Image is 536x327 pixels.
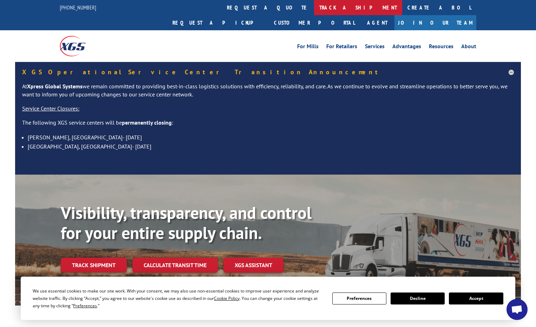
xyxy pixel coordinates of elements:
strong: Xpress Global Systems [27,83,83,90]
a: Agent [360,15,394,30]
p: The following XGS service centers will be : [22,119,514,133]
p: At we remain committed to providing best-in-class logistics solutions with efficiency, reliabilit... [22,82,514,105]
a: Services [365,44,385,51]
li: [GEOGRAPHIC_DATA], [GEOGRAPHIC_DATA]- [DATE] [28,142,514,151]
button: Accept [449,293,503,304]
a: For Retailers [326,44,357,51]
button: Decline [391,293,445,304]
a: Advantages [392,44,421,51]
a: XGS ASSISTANT [223,258,283,273]
div: We use essential cookies to make our site work. With your consent, we may also use non-essential ... [33,287,323,309]
a: Track shipment [61,258,127,272]
button: Preferences [332,293,386,304]
u: Service Center Closures: [22,105,79,112]
b: Visibility, transparency, and control for your entire supply chain. [61,202,312,244]
strong: permanently closing [122,119,172,126]
a: Calculate transit time [132,258,218,273]
span: Preferences [73,303,97,309]
a: [PHONE_NUMBER] [60,4,96,11]
a: Customer Portal [269,15,360,30]
a: About [461,44,476,51]
a: Open chat [506,299,528,320]
div: Cookie Consent Prompt [21,277,515,320]
li: [PERSON_NAME], [GEOGRAPHIC_DATA]- [DATE] [28,133,514,142]
span: Cookie Policy [214,295,240,301]
h5: XGS Operational Service Center Transition Announcement [22,69,514,75]
a: Join Our Team [394,15,476,30]
a: Request a pickup [167,15,269,30]
a: Resources [429,44,453,51]
a: For Mills [297,44,319,51]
